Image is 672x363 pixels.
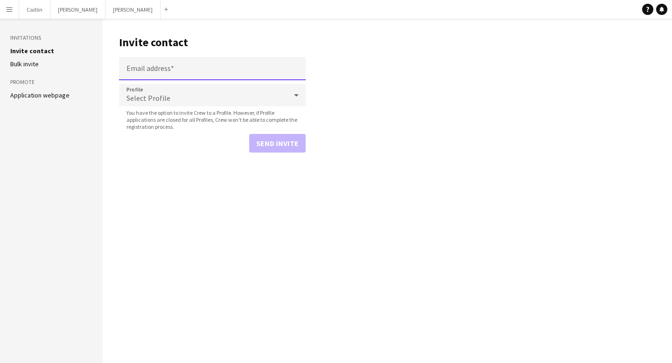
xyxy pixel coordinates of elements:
h3: Invitations [10,34,92,42]
button: Caitlin [19,0,50,19]
button: [PERSON_NAME] [50,0,105,19]
span: Select Profile [126,93,170,103]
h3: Promote [10,78,92,86]
a: Invite contact [10,47,54,55]
h1: Invite contact [119,35,306,49]
a: Application webpage [10,91,70,99]
a: Bulk invite [10,60,39,68]
button: [PERSON_NAME] [105,0,161,19]
span: You have the option to invite Crew to a Profile. However, if Profile applications are closed for ... [119,109,306,130]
